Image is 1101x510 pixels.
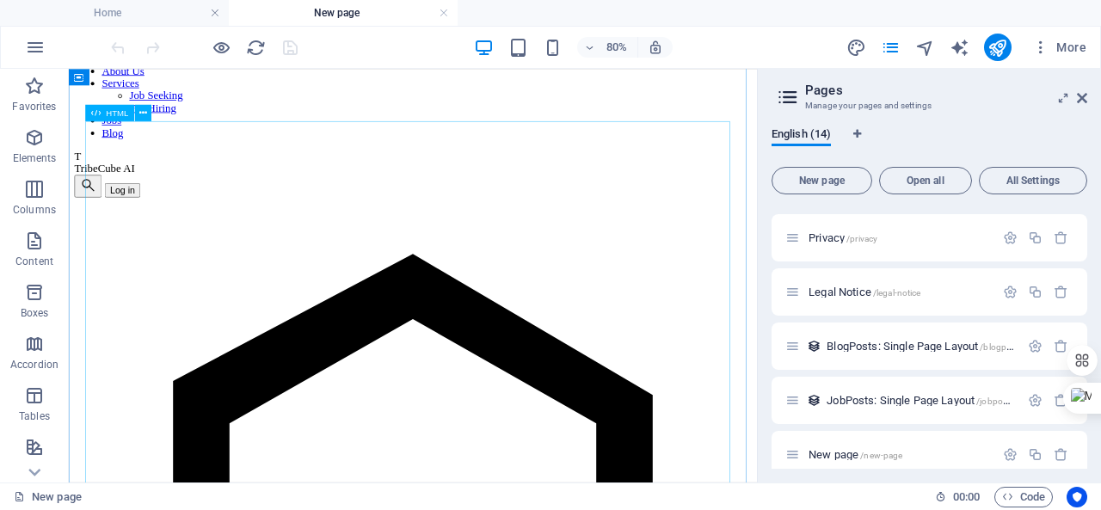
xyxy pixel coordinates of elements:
[976,396,1089,406] span: /jobposts-single-page-layout
[12,100,56,114] p: Favorites
[984,34,1012,61] button: publish
[772,124,831,148] span: English (14)
[915,38,935,58] i: Navigator
[1067,487,1087,507] button: Usercentrics
[805,83,1087,98] h2: Pages
[1054,447,1068,462] div: Remove
[1028,447,1043,462] div: Duplicate
[887,175,964,186] span: Open all
[860,451,902,460] span: /new-page
[987,175,1079,186] span: All Settings
[21,306,49,320] p: Boxes
[648,40,663,55] i: On resize automatically adjust zoom level to fit chosen device.
[807,393,821,408] div: This layout is used as a template for all items (e.g. a blog post) of this collection. The conten...
[229,3,458,22] h4: New page
[1025,34,1093,61] button: More
[1028,339,1043,353] div: Settings
[803,449,994,460] div: New page/new-page
[603,37,630,58] h6: 80%
[979,167,1087,194] button: All Settings
[772,167,872,194] button: New page
[846,234,877,243] span: /privacy
[246,38,266,58] i: Reload page
[803,286,994,298] div: Legal Notice/legal-notice
[915,37,936,58] button: navigator
[821,395,1019,406] div: JobPosts: Single Page Layout/jobposts-single-page-layout
[809,231,877,244] span: Click to open page
[846,38,866,58] i: Design (Ctrl+Alt+Y)
[846,37,867,58] button: design
[1054,230,1068,245] div: Remove
[1003,447,1018,462] div: Settings
[965,490,968,503] span: :
[950,38,969,58] i: AI Writer
[805,98,1053,114] h3: Manage your pages and settings
[19,409,50,423] p: Tables
[1054,339,1068,353] div: Remove
[1032,39,1086,56] span: More
[106,108,128,117] span: HTML
[14,461,55,475] p: Features
[809,448,902,461] span: New page
[950,37,970,58] button: text_generator
[211,37,231,58] button: Click here to leave preview mode and continue editing
[881,37,901,58] button: pages
[14,487,82,507] a: Click to cancel selection. Double-click to open Pages
[1003,230,1018,245] div: Settings
[1028,393,1043,408] div: Settings
[1028,285,1043,299] div: Duplicate
[987,38,1007,58] i: Publish
[13,151,57,165] p: Elements
[1003,285,1018,299] div: Settings
[994,487,1053,507] button: Code
[827,394,1089,407] span: JobPosts: Single Page Layout
[1054,393,1068,408] div: Remove
[881,38,901,58] i: Pages (Ctrl+Alt+S)
[10,358,58,372] p: Accordion
[807,339,821,353] div: This layout is used as a template for all items (e.g. a blog post) of this collection. The conten...
[821,341,1019,352] div: BlogPosts: Single Page Layout/blogposts-single-page-layout
[13,203,56,217] p: Columns
[577,37,638,58] button: 80%
[980,342,1098,352] span: /blogposts-single-page-layout
[953,487,980,507] span: 00 00
[1054,285,1068,299] div: Remove
[772,127,1087,160] div: Language Tabs
[827,340,1098,353] span: Click to open page
[15,255,53,268] p: Content
[245,37,266,58] button: reload
[809,286,920,298] span: Click to open page
[1002,487,1045,507] span: Code
[803,232,994,243] div: Privacy/privacy
[879,167,972,194] button: Open all
[873,288,921,298] span: /legal-notice
[935,487,981,507] h6: Session time
[779,175,864,186] span: New page
[1028,230,1043,245] div: Duplicate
